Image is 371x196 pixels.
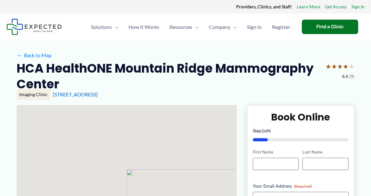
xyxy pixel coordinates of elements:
[164,16,204,38] a: ResourcesMenu Toggle
[128,16,159,38] span: How It Works
[236,4,292,9] strong: Providers, Clinics, and Staff:
[253,111,349,123] h2: Book Online
[112,16,118,38] span: Menu Toggle
[302,20,358,34] a: Find a Clinic
[169,16,192,38] span: Resources
[17,50,52,60] a: ←Back to Map
[349,72,354,81] span: (9)
[302,149,349,155] label: Last Name
[331,60,337,72] span: ★
[267,16,295,38] a: Register
[297,3,320,11] a: Learn More
[86,16,295,38] nav: Primary Site Navigation
[53,91,98,97] a: [STREET_ADDRESS]
[342,72,348,81] span: 4.4
[272,16,290,38] span: Register
[192,16,199,38] span: Menu Toggle
[209,16,230,38] span: Company
[253,129,349,133] p: Step of
[230,16,237,38] span: Menu Toggle
[17,60,320,92] h2: HCA HealthONE Mountain Ridge Mammography Center
[326,60,331,72] span: ★
[253,149,299,155] label: First Name
[268,128,271,133] span: 6
[294,184,312,189] span: (Required)
[253,183,349,189] label: Your Email Address
[325,3,347,11] a: Get Access
[261,128,264,133] span: 1
[204,16,242,38] a: CompanyMenu Toggle
[349,60,354,72] span: ★
[242,16,267,38] a: Sign In
[86,16,123,38] a: SolutionsMenu Toggle
[123,16,164,38] a: How It Works
[351,3,365,11] a: Sign In
[17,52,23,58] span: ←
[91,16,112,38] span: Solutions
[6,19,62,35] img: Expected Healthcare Logo - side, dark font, small
[247,16,262,38] span: Sign In
[17,89,50,100] div: Imaging Clinic
[343,60,349,72] span: ★
[337,60,343,72] span: ★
